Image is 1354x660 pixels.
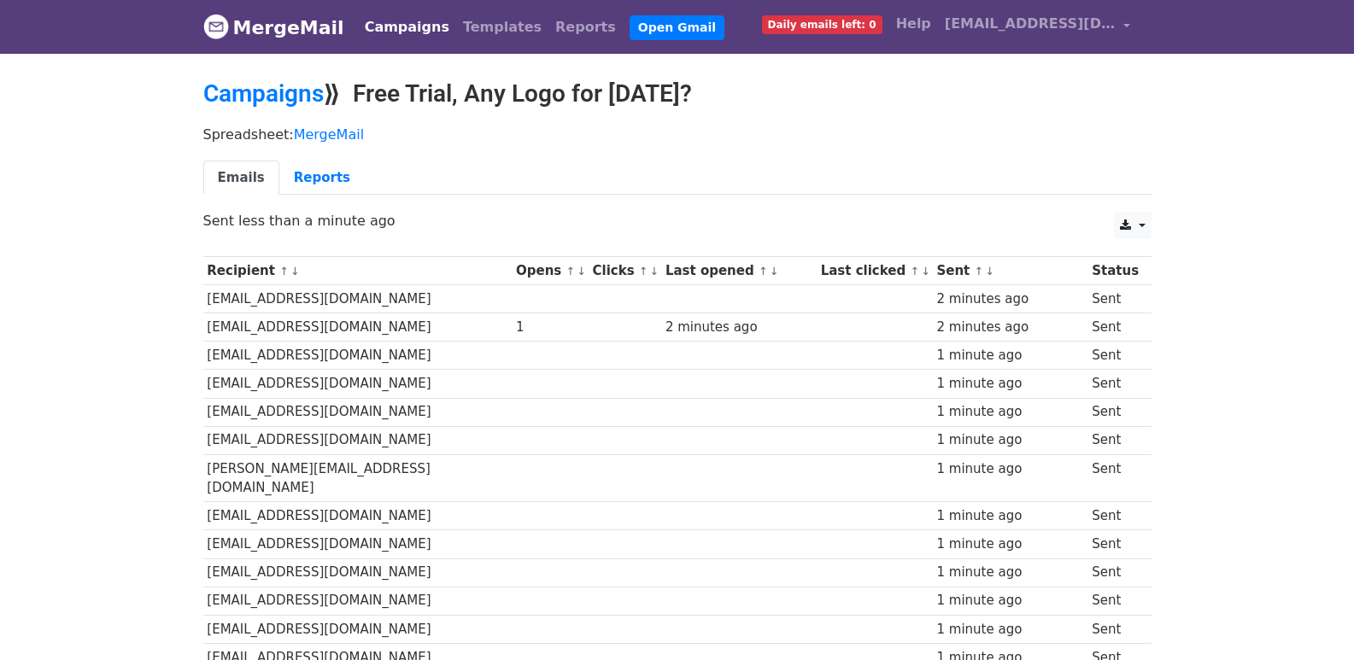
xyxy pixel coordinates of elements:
td: Sent [1087,454,1142,502]
td: [EMAIL_ADDRESS][DOMAIN_NAME] [203,398,513,426]
td: [EMAIL_ADDRESS][DOMAIN_NAME] [203,530,513,558]
td: Sent [1087,587,1142,615]
td: Sent [1087,313,1142,342]
a: ↑ [759,265,768,277]
span: Daily emails left: 0 [762,15,882,34]
td: Sent [1087,615,1142,643]
td: Sent [1087,342,1142,370]
a: Templates [456,10,548,44]
a: ↑ [566,265,575,277]
th: Last clicked [817,257,933,285]
td: [EMAIL_ADDRESS][DOMAIN_NAME] [203,342,513,370]
a: Help [889,7,938,41]
img: MergeMail logo [203,14,229,39]
td: Sent [1087,370,1142,398]
div: 2 minutes ago [936,318,1083,337]
a: ↑ [279,265,289,277]
td: [EMAIL_ADDRESS][DOMAIN_NAME] [203,285,513,313]
td: [EMAIL_ADDRESS][DOMAIN_NAME] [203,313,513,342]
a: Reports [548,10,623,44]
h2: ⟫ Free Trial, Any Logo for [DATE]? [203,79,1152,108]
td: [EMAIL_ADDRESS][DOMAIN_NAME] [203,502,513,530]
a: ↑ [639,265,648,277]
div: 1 minute ago [936,591,1083,610]
td: Sent [1087,426,1142,454]
div: 1 minute ago [936,402,1083,422]
a: ↓ [650,265,659,277]
a: ↓ [770,265,779,277]
a: Campaigns [203,79,324,108]
div: 1 minute ago [936,346,1083,365]
div: 1 minute ago [936,563,1083,582]
div: 1 minute ago [936,534,1083,554]
div: 1 minute ago [936,459,1083,479]
a: ↑ [910,265,919,277]
a: Emails [203,161,279,196]
td: Sent [1087,530,1142,558]
a: ↓ [985,265,994,277]
th: Recipient [203,257,513,285]
td: [PERSON_NAME][EMAIL_ADDRESS][DOMAIN_NAME] [203,454,513,502]
td: [EMAIL_ADDRESS][DOMAIN_NAME] [203,615,513,643]
th: Status [1087,257,1142,285]
td: Sent [1087,398,1142,426]
th: Clicks [589,257,661,285]
th: Opens [512,257,589,285]
td: [EMAIL_ADDRESS][DOMAIN_NAME] [203,587,513,615]
a: Reports [279,161,365,196]
a: MergeMail [203,9,344,45]
td: [EMAIL_ADDRESS][DOMAIN_NAME] [203,370,513,398]
a: Daily emails left: 0 [755,7,889,41]
a: ↓ [290,265,300,277]
div: 1 minute ago [936,374,1083,394]
td: [EMAIL_ADDRESS][DOMAIN_NAME] [203,558,513,587]
p: Spreadsheet: [203,126,1152,143]
a: Campaigns [358,10,456,44]
th: Last opened [661,257,817,285]
div: 1 minute ago [936,430,1083,450]
a: Open Gmail [630,15,724,40]
div: 2 minutes ago [936,289,1083,309]
a: ↓ [921,265,930,277]
a: ↓ [577,265,586,277]
td: Sent [1087,502,1142,530]
a: ↑ [975,265,984,277]
a: MergeMail [294,126,364,143]
div: 1 [516,318,584,337]
td: Sent [1087,285,1142,313]
th: Sent [933,257,1088,285]
div: 2 minutes ago [665,318,812,337]
a: [EMAIL_ADDRESS][DOMAIN_NAME] [938,7,1138,47]
div: 1 minute ago [936,620,1083,640]
p: Sent less than a minute ago [203,212,1152,230]
span: [EMAIL_ADDRESS][DOMAIN_NAME] [945,14,1116,34]
td: Sent [1087,558,1142,587]
td: [EMAIL_ADDRESS][DOMAIN_NAME] [203,426,513,454]
div: 1 minute ago [936,506,1083,526]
